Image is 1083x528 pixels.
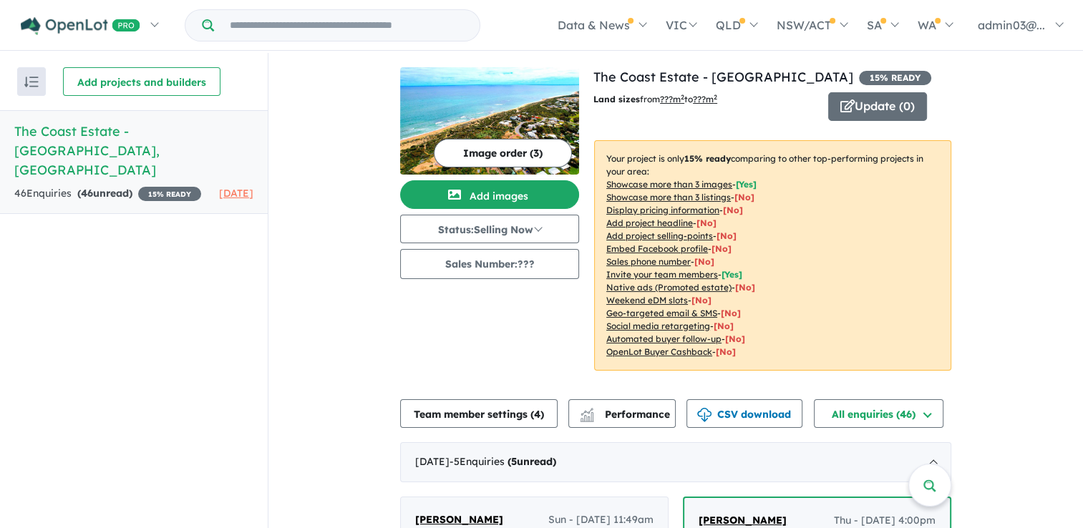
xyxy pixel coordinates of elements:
[736,179,757,190] span: [ Yes ]
[686,399,802,428] button: CSV download
[580,412,594,421] img: bar-chart.svg
[77,187,132,200] strong: ( unread)
[14,185,201,202] div: 46 Enquir ies
[606,295,688,305] u: Weekend eDM slots
[415,513,503,526] span: [PERSON_NAME]
[714,93,717,101] sup: 2
[582,408,670,421] span: Performance
[24,77,39,87] img: sort.svg
[606,243,708,254] u: Embed Facebook profile
[735,282,755,293] span: [No]
[606,192,731,202] u: Showcase more than 3 listings
[400,442,951,482] div: [DATE]
[660,94,684,104] u: ??? m
[400,67,579,175] img: The Coast Estate - Dawesville
[606,179,732,190] u: Showcase more than 3 images
[568,399,676,428] button: Performance
[21,17,140,35] img: Openlot PRO Logo White
[606,346,712,357] u: OpenLot Buyer Cashback
[606,230,713,241] u: Add project selling-points
[859,71,931,85] span: 15 % READY
[606,282,732,293] u: Native ads (Promoted estate)
[606,256,691,267] u: Sales phone number
[511,455,517,468] span: 5
[594,140,951,371] p: Your project is only comparing to other top-performing projects in your area: - - - - - - - - - -...
[507,455,556,468] strong: ( unread)
[978,18,1045,32] span: admin03@...
[593,92,817,107] p: from
[450,455,556,468] span: - 5 Enquir ies
[581,408,593,416] img: line-chart.svg
[716,346,736,357] span: [No]
[138,187,201,201] span: 15 % READY
[723,205,743,215] span: [ No ]
[14,122,253,180] h5: The Coast Estate - [GEOGRAPHIC_DATA] , [GEOGRAPHIC_DATA]
[712,243,732,254] span: [ No ]
[722,269,742,280] span: [ Yes ]
[434,139,572,167] button: Image order (3)
[606,321,710,331] u: Social media retargeting
[684,153,731,164] b: 15 % ready
[693,94,717,104] u: ???m
[714,321,734,331] span: [No]
[400,399,558,428] button: Team member settings (4)
[606,217,693,228] u: Add project headline
[691,295,712,305] span: [No]
[219,187,253,200] span: [DATE]
[694,256,714,267] span: [ No ]
[606,308,717,318] u: Geo-targeted email & SMS
[81,187,93,200] span: 46
[681,93,684,101] sup: 2
[721,308,741,318] span: [No]
[814,399,943,428] button: All enquiries (46)
[697,408,712,422] img: download icon
[593,69,853,85] a: The Coast Estate - [GEOGRAPHIC_DATA]
[828,92,927,121] button: Update (0)
[699,514,787,527] span: [PERSON_NAME]
[606,333,722,344] u: Automated buyer follow-up
[400,180,579,209] button: Add images
[696,217,717,228] span: [ No ]
[606,205,719,215] u: Display pricing information
[725,333,745,344] span: [No]
[593,94,640,104] b: Land sizes
[734,192,754,202] span: [ No ]
[606,269,718,280] u: Invite your team members
[63,67,220,96] button: Add projects and builders
[217,10,477,41] input: Try estate name, suburb, builder or developer
[400,215,579,243] button: Status:Selling Now
[717,230,737,241] span: [ No ]
[684,94,717,104] span: to
[400,249,579,279] button: Sales Number:???
[534,408,540,421] span: 4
